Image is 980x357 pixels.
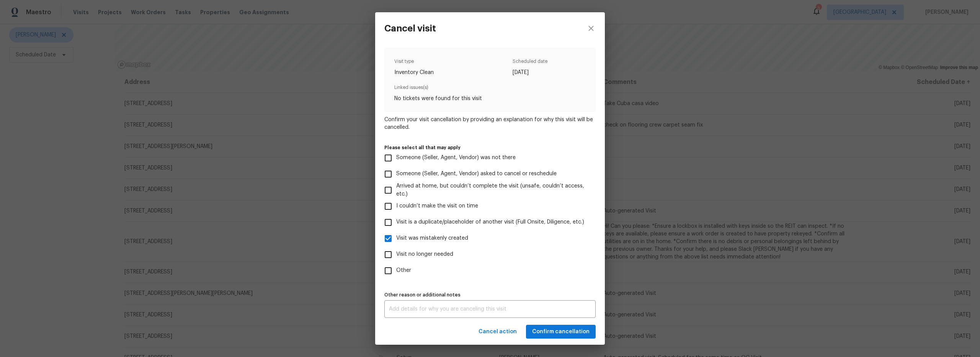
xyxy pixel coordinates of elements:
[394,58,434,69] span: Visit type
[479,327,517,337] span: Cancel action
[532,327,590,337] span: Confirm cancellation
[394,95,586,102] span: No tickets were found for this visit
[577,12,605,44] button: close
[396,182,590,198] span: Arrived at home, but couldn’t complete the visit (unsafe, couldn’t access, etc.)
[384,116,596,131] span: Confirm your visit cancellation by providing an explanation for why this visit will be cancelled.
[396,250,453,258] span: Visit no longer needed
[513,69,547,76] span: [DATE]
[526,325,596,339] button: Confirm cancellation
[384,23,436,34] h3: Cancel visit
[384,293,596,297] label: Other reason or additional notes
[396,170,557,178] span: Someone (Seller, Agent, Vendor) asked to cancel or reschedule
[513,58,547,69] span: Scheduled date
[396,267,411,275] span: Other
[396,234,468,242] span: Visit was mistakenly created
[396,218,584,226] span: Visit is a duplicate/placeholder of another visit (Full Onsite, Diligence, etc.)
[396,154,516,162] span: Someone (Seller, Agent, Vendor) was not there
[384,145,596,150] label: Please select all that may apply
[394,84,586,95] span: Linked issues(s)
[394,69,434,76] span: Inventory Clean
[475,325,520,339] button: Cancel action
[396,202,478,210] span: I couldn’t make the visit on time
